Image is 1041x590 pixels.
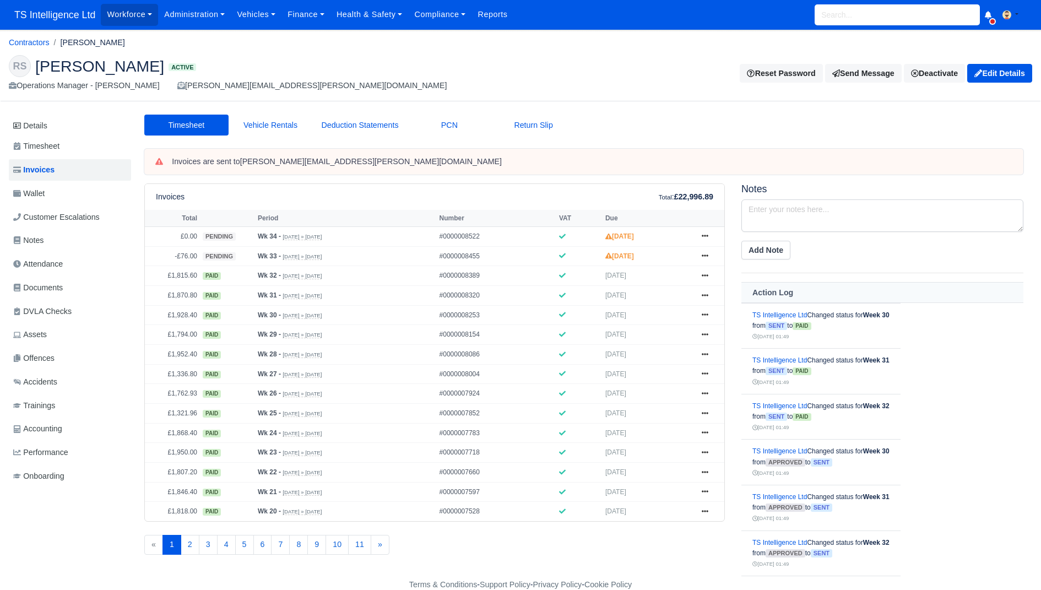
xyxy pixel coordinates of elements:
span: [DATE] [605,370,626,378]
span: approved [766,549,805,557]
a: 4 [217,535,236,555]
span: [DATE] [605,389,626,397]
strong: Week 32 [863,402,890,410]
span: paid [793,413,811,421]
span: [DATE] [605,448,626,456]
span: Wallet [13,187,45,200]
td: £0.00 [145,227,200,247]
div: Operations Manager - [PERSON_NAME] [9,79,160,92]
span: paid [203,469,221,477]
span: paid [793,322,811,330]
td: £1,815.60 [145,266,200,286]
td: #0000008154 [437,325,556,345]
span: [DATE] [605,291,626,299]
a: TS Intelligence Ltd [752,539,807,546]
a: Deactivate [904,64,965,83]
a: Workforce [101,4,158,25]
a: Terms & Conditions [409,580,477,589]
a: Deduction Statements [312,115,407,136]
th: Total [145,210,200,226]
span: sent [766,367,787,375]
h5: Notes [741,183,1023,195]
strong: Wk 28 - [258,350,281,358]
a: PCN [408,115,492,136]
a: Cookie Policy [584,580,632,589]
span: [DATE] [605,507,626,515]
td: £1,868.40 [145,423,200,443]
td: #0000007924 [437,384,556,404]
strong: Week 30 [863,447,890,455]
span: approved [766,504,805,512]
span: Accidents [13,376,57,388]
td: £1,928.40 [145,305,200,325]
span: TS Intelligence Ltd [9,4,101,26]
a: Customer Escalations [9,207,131,228]
td: £1,321.96 [145,404,200,424]
a: 8 [289,535,308,555]
small: [DATE] 01:49 [752,333,789,339]
a: Performance [9,442,131,463]
td: £1,818.00 [145,502,200,521]
span: [DATE] [605,272,626,279]
td: #0000008253 [437,305,556,325]
td: #0000007528 [437,502,556,521]
td: £1,794.00 [145,325,200,345]
a: Finance [281,4,330,25]
span: Assets [13,328,47,341]
a: Reports [471,4,513,25]
strong: Week 30 [863,311,890,319]
small: [DATE] 01:49 [752,424,789,430]
small: [DATE] 01:49 [752,379,789,385]
strong: Wk 31 - [258,291,281,299]
a: Edit Details [967,64,1032,83]
td: #0000008004 [437,364,556,384]
td: £1,950.00 [145,443,200,463]
a: Trainings [9,395,131,416]
span: paid [203,410,221,418]
li: [PERSON_NAME] [50,36,125,49]
a: 3 [199,535,218,555]
a: Health & Safety [330,4,409,25]
td: #0000008086 [437,345,556,365]
span: Offences [13,352,55,365]
strong: Wk 21 - [258,488,281,496]
a: Wallet [9,183,131,204]
span: Customer Escalations [13,211,100,224]
span: [DATE] [605,429,626,437]
small: [DATE] » [DATE] [283,450,322,456]
td: Changed status for from to [741,485,901,531]
span: [DATE] [605,488,626,496]
span: [DATE] [605,468,626,476]
a: DVLA Checks [9,301,131,322]
td: £1,870.80 [145,286,200,306]
small: [DATE] » [DATE] [283,332,322,338]
a: Privacy Policy [533,580,582,589]
small: [DATE] » [DATE] [283,234,322,240]
a: Send Message [825,64,902,83]
small: [DATE] » [DATE] [283,273,322,279]
strong: Wk 22 - [258,468,281,476]
a: Accidents [9,371,131,393]
span: paid [203,292,221,300]
a: 11 [348,535,371,555]
a: TS Intelligence Ltd [752,356,807,364]
span: [PERSON_NAME] [35,58,164,74]
a: Administration [158,4,231,25]
small: [DATE] » [DATE] [283,253,322,260]
small: [DATE] » [DATE] [283,391,322,397]
span: [DATE] [605,331,626,338]
span: Accounting [13,423,62,435]
span: paid [203,430,221,437]
small: [DATE] » [DATE] [283,293,322,299]
span: [DATE] [605,311,626,319]
strong: Wk 29 - [258,331,281,338]
strong: Wk 27 - [258,370,281,378]
td: #0000008455 [437,246,556,266]
a: Details [9,116,131,136]
span: paid [203,489,221,496]
small: Total [659,194,672,201]
span: [DATE] [605,409,626,417]
span: Invoices [13,164,55,176]
td: £1,762.93 [145,384,200,404]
